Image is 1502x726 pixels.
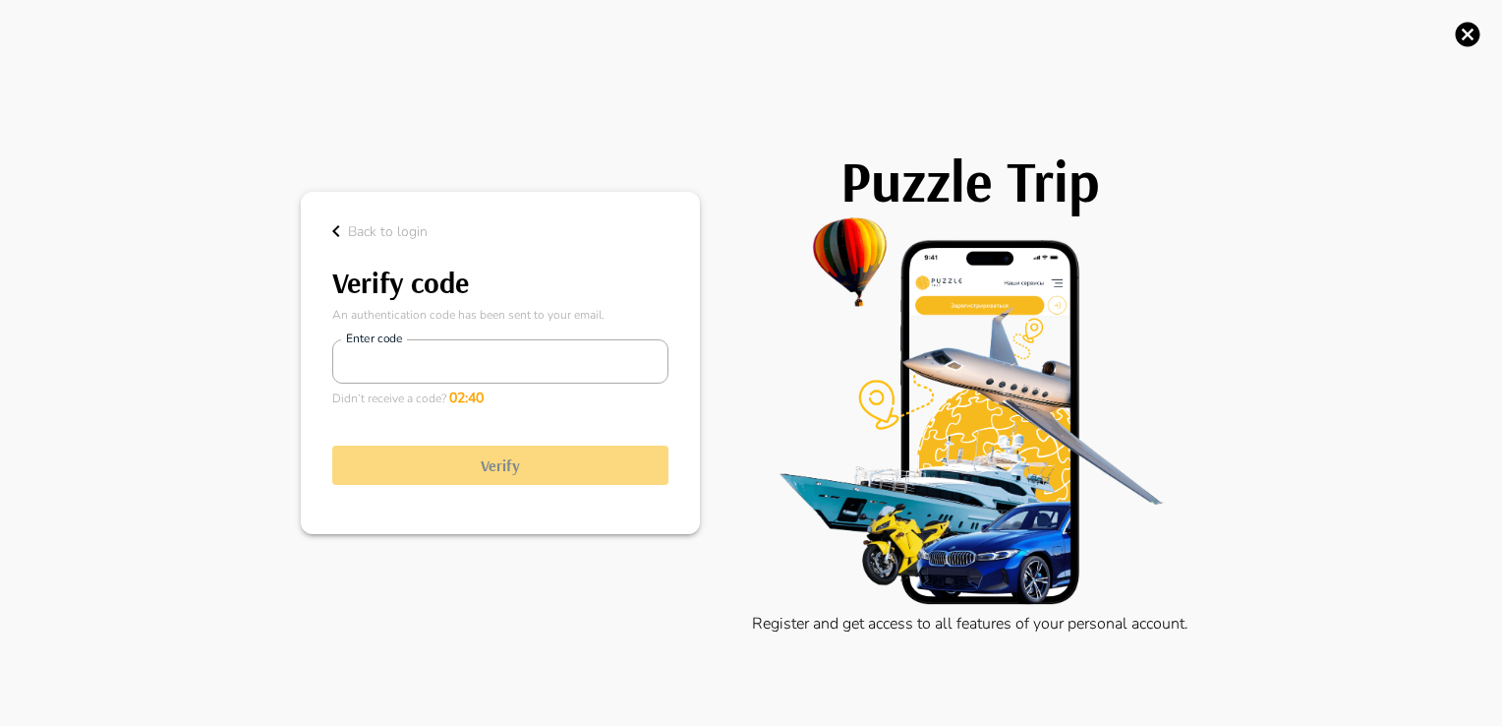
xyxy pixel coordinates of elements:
p: An authentication code has been sent to your email. [332,306,668,324]
h1: Verify [332,456,668,475]
h6: Verify code [332,259,668,306]
span: 02:40 [449,389,484,407]
button: Back to login [324,219,428,243]
img: PuzzleTrip [739,214,1200,608]
button: Verify [332,446,668,485]
h1: Puzzle Trip [739,148,1200,214]
button: Back to login [332,219,619,259]
p: Back to login [348,221,428,242]
label: Enter code [346,331,403,347]
p: Register and get access to all features of your personal account. [739,612,1200,635]
p: Didn’t receive a code? [332,388,668,408]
